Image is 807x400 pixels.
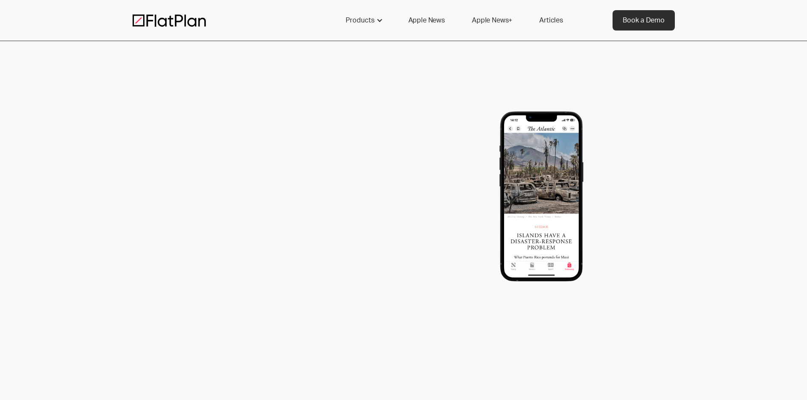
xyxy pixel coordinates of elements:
a: Articles [529,10,573,31]
div: Book a Demo [623,15,665,25]
a: Apple News [398,10,455,31]
a: Apple News+ [462,10,522,31]
div: Products [346,15,374,25]
a: Book a Demo [613,10,675,31]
